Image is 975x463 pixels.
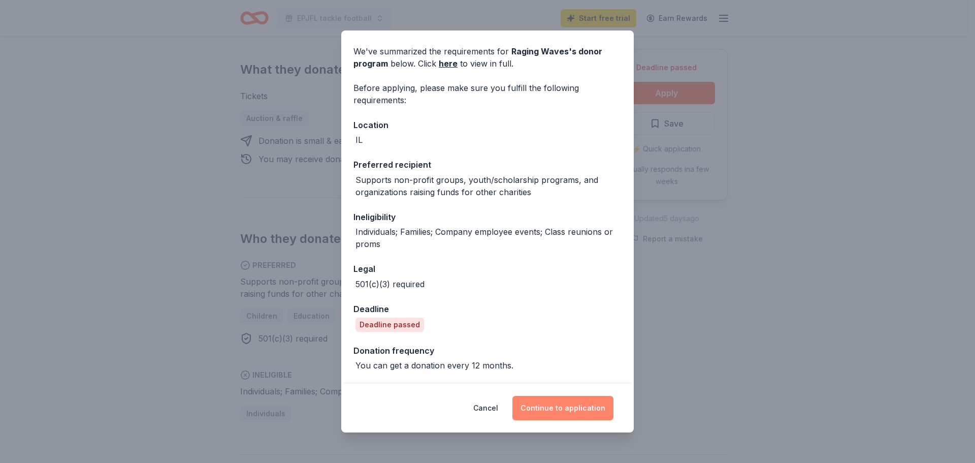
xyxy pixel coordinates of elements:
[355,226,622,250] div: Individuals; Families; Company employee events; Class reunions or proms
[353,262,622,275] div: Legal
[512,396,613,420] button: Continue to application
[355,278,425,290] div: 501(c)(3) required
[473,396,498,420] button: Cancel
[353,344,622,357] div: Donation frequency
[353,210,622,224] div: Ineligibility
[353,302,622,316] div: Deadline
[355,134,363,146] div: IL
[353,118,622,132] div: Location
[355,318,424,332] div: Deadline passed
[353,45,622,70] div: We've summarized the requirements for below. Click to view in full.
[353,82,622,106] div: Before applying, please make sure you fulfill the following requirements:
[353,158,622,171] div: Preferred recipient
[355,174,622,198] div: Supports non-profit groups, youth/scholarship programs, and organizations raising funds for other...
[439,57,458,70] a: here
[355,359,513,372] div: You can get a donation every 12 months.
